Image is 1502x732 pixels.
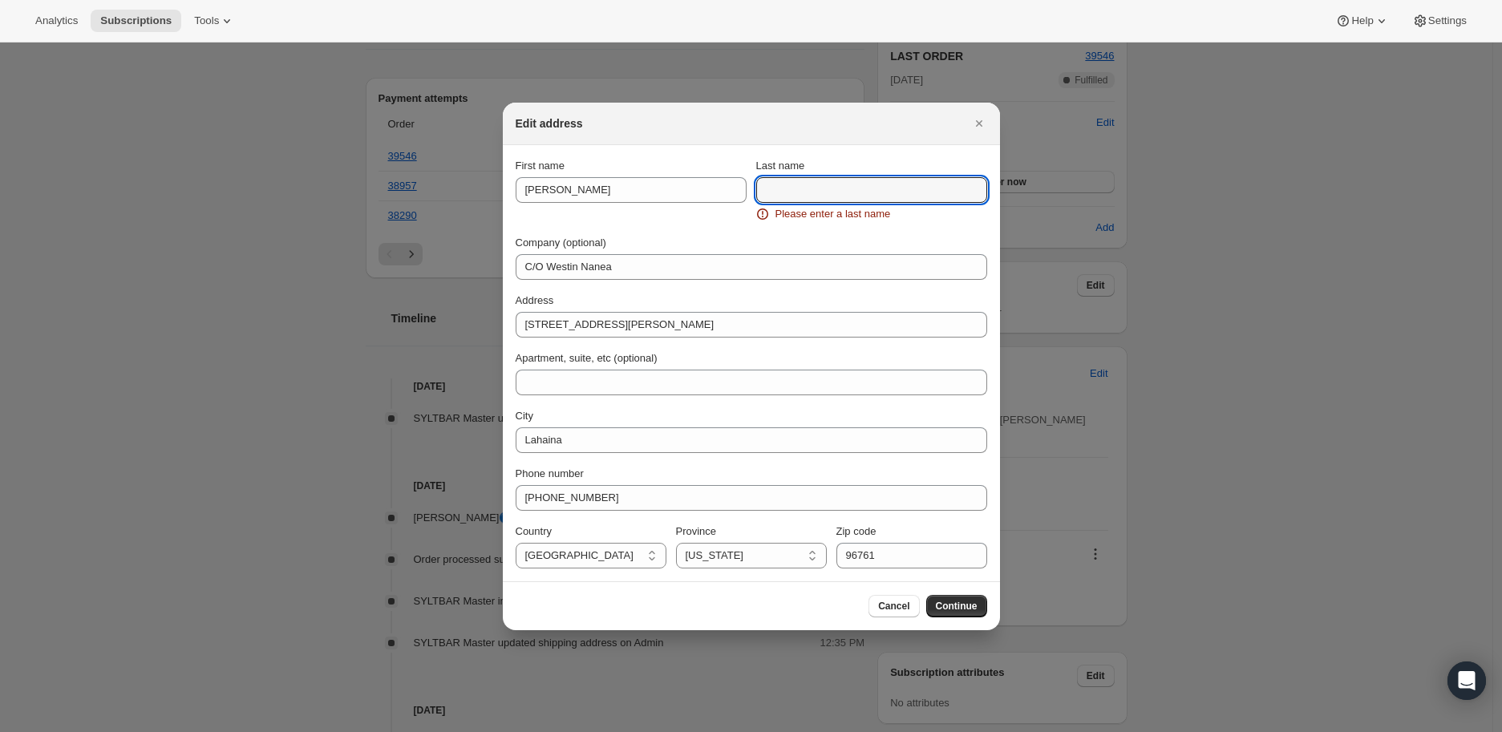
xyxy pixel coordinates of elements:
[868,595,919,617] button: Cancel
[836,525,877,537] span: Zip code
[516,410,533,422] span: City
[516,115,583,131] h2: Edit address
[516,160,565,172] span: First name
[1326,10,1399,32] button: Help
[516,525,553,537] span: Country
[35,14,78,27] span: Analytics
[516,237,606,249] span: Company (optional)
[926,595,987,617] button: Continue
[194,14,219,27] span: Tools
[184,10,245,32] button: Tools
[775,206,891,222] span: Please enter a last name
[936,600,978,613] span: Continue
[516,467,584,479] span: Phone number
[676,525,717,537] span: Province
[91,10,181,32] button: Subscriptions
[968,112,990,135] button: Close
[516,294,554,306] span: Address
[756,160,805,172] span: Last name
[100,14,172,27] span: Subscriptions
[26,10,87,32] button: Analytics
[1403,10,1476,32] button: Settings
[1447,661,1486,700] div: Open Intercom Messenger
[878,600,909,613] span: Cancel
[1351,14,1373,27] span: Help
[516,352,658,364] span: Apartment, suite, etc (optional)
[1428,14,1467,27] span: Settings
